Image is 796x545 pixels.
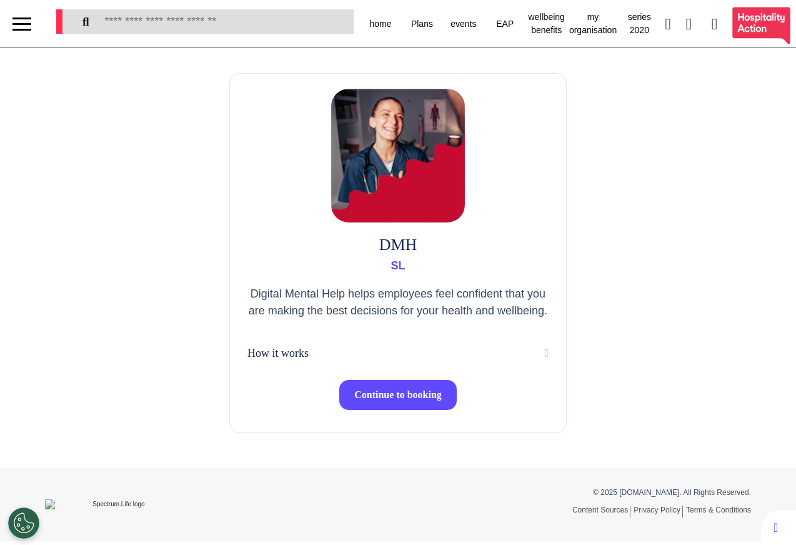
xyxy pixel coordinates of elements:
[247,259,549,273] h3: SL
[619,6,660,41] div: series 2020
[443,6,484,41] div: events
[331,89,465,222] img: DMH
[247,345,309,362] p: How it works
[401,6,442,41] div: Plans
[354,389,442,400] span: Continue to booking
[45,499,182,509] img: Spectrum.Life logo
[247,286,549,319] p: Digital Mental Help helps employees feel confident that you are making the best decisions for you...
[484,6,525,41] div: EAP
[525,6,567,41] div: wellbeing benefits
[686,506,751,514] a: Terms & Conditions
[8,507,39,539] button: Open Preferences
[567,6,619,41] div: my organisation
[407,487,751,498] p: © 2025 [DOMAIN_NAME]. All Rights Reserved.
[339,380,457,410] button: Continue to booking
[634,506,683,517] a: Privacy Policy
[572,506,630,517] a: Content Sources
[360,6,401,41] div: home
[247,235,549,254] h2: DMH
[247,344,549,362] button: How it works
